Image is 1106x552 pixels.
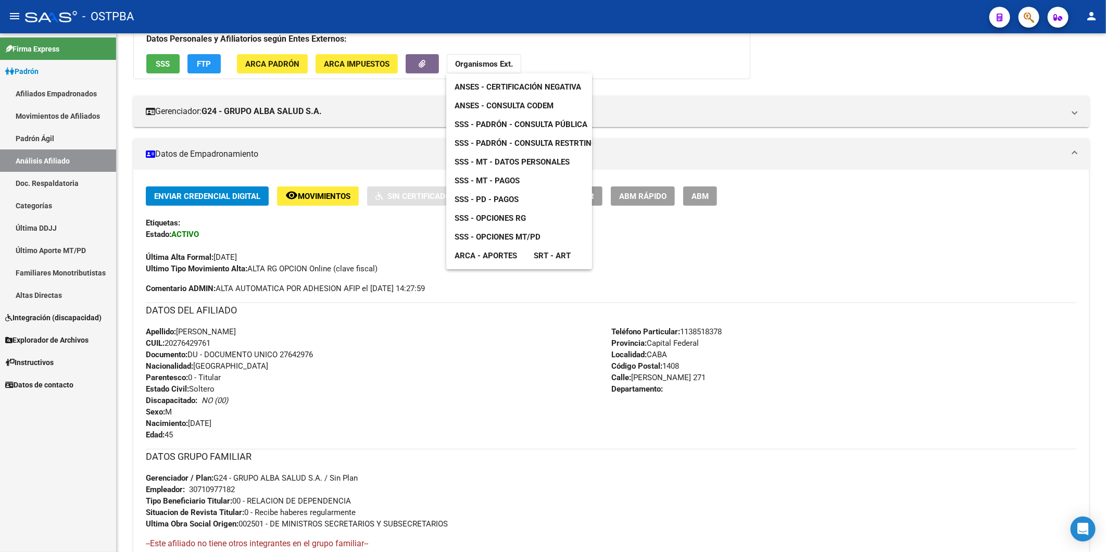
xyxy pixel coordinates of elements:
[446,134,618,153] a: SSS - Padrón - Consulta Restrtingida
[525,246,579,265] a: SRT - ART
[455,195,519,204] span: SSS - PD - Pagos
[455,82,581,92] span: ANSES - Certificación Negativa
[455,139,609,148] span: SSS - Padrón - Consulta Restrtingida
[455,157,570,167] span: SSS - MT - Datos Personales
[446,78,589,96] a: ANSES - Certificación Negativa
[446,115,596,134] a: SSS - Padrón - Consulta Pública
[455,120,587,129] span: SSS - Padrón - Consulta Pública
[446,171,528,190] a: SSS - MT - Pagos
[446,153,578,171] a: SSS - MT - Datos Personales
[455,101,554,110] span: ANSES - Consulta CODEM
[534,251,571,260] span: SRT - ART
[455,176,520,185] span: SSS - MT - Pagos
[455,214,526,223] span: SSS - Opciones RG
[446,246,525,265] a: ARCA - Aportes
[446,228,549,246] a: SSS - Opciones MT/PD
[455,232,541,242] span: SSS - Opciones MT/PD
[446,209,534,228] a: SSS - Opciones RG
[446,96,562,115] a: ANSES - Consulta CODEM
[1071,517,1096,542] div: Open Intercom Messenger
[455,251,517,260] span: ARCA - Aportes
[446,190,527,209] a: SSS - PD - Pagos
